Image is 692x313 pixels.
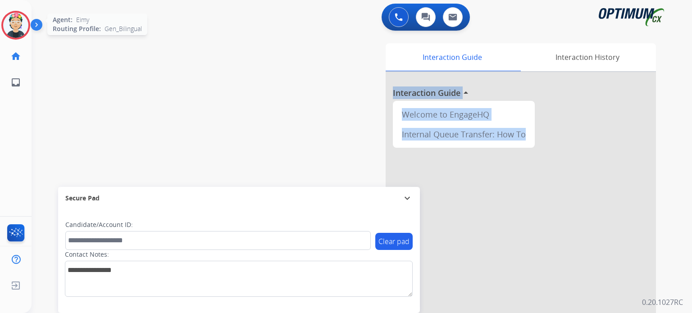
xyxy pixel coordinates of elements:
span: Gen_Bilingual [105,24,142,33]
span: Secure Pad [65,194,100,203]
button: Clear pad [375,233,413,250]
mat-icon: home [10,51,21,62]
div: Welcome to EngageHQ [396,104,531,124]
div: Internal Queue Transfer: How To [396,124,531,144]
span: Eimy [76,15,89,24]
mat-icon: expand_more [402,193,413,204]
div: Interaction Guide [386,43,519,71]
span: Routing Profile: [53,24,101,33]
mat-icon: inbox [10,77,21,88]
span: Agent: [53,15,73,24]
label: Contact Notes: [65,250,109,259]
p: 0.20.1027RC [642,297,683,308]
div: Interaction History [519,43,656,71]
label: Candidate/Account ID: [65,220,133,229]
img: avatar [3,13,28,38]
